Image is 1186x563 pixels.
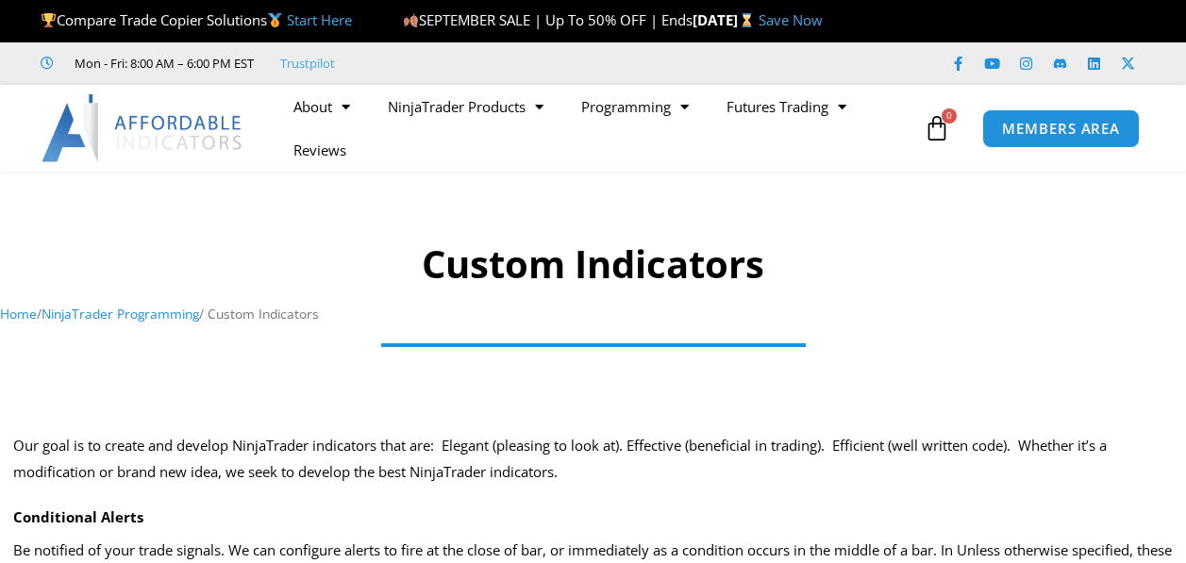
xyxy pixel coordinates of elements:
span: MEMBERS AREA [1002,122,1120,136]
span: SEPTEMBER SALE | Up To 50% OFF | Ends [403,10,693,29]
a: 0 [895,101,978,156]
a: Futures Trading [708,85,865,128]
strong: Conditional Alerts [13,507,143,526]
img: 🏆 [42,13,56,27]
div: Our goal is to create and develop NinjaTrader indicators that are: Elegant (pleasing to look at).... [13,433,1174,486]
img: ⌛ [740,13,754,27]
a: MEMBERS AREA [982,109,1140,148]
span: 0 [942,108,957,124]
a: NinjaTrader Products [369,85,562,128]
img: 🍂 [404,13,418,27]
img: LogoAI | Affordable Indicators – NinjaTrader [42,94,244,162]
img: 🥇 [268,13,282,27]
a: About [275,85,369,128]
a: Trustpilot [280,52,335,75]
span: Mon - Fri: 8:00 AM – 6:00 PM EST [70,52,254,75]
a: Start Here [287,10,352,29]
a: Save Now [759,10,823,29]
a: NinjaTrader Programming [42,305,199,323]
span: Compare Trade Copier Solutions [41,10,352,29]
nav: Menu [275,85,920,172]
strong: [DATE] [693,10,758,29]
a: Programming [562,85,708,128]
a: Reviews [275,128,365,172]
